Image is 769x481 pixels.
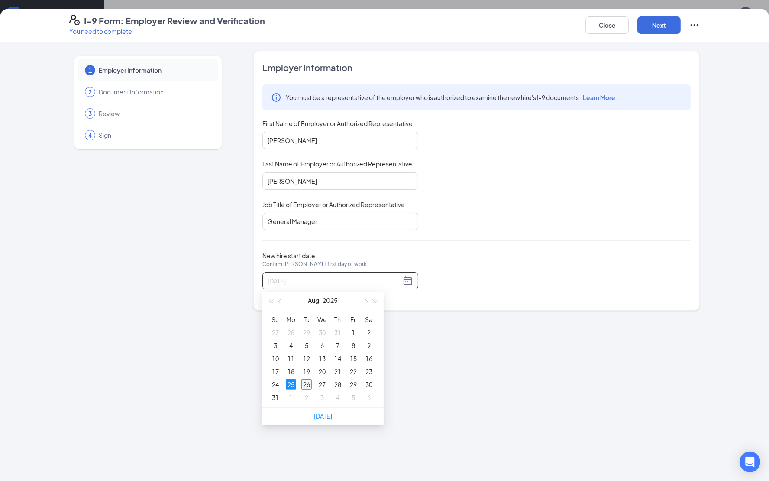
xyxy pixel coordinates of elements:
svg: Ellipses [689,20,700,30]
div: 5 [301,340,312,351]
span: Review [99,109,210,118]
td: 2025-09-02 [299,391,314,404]
td: 2025-09-03 [314,391,330,404]
button: Close [585,16,629,34]
td: 2025-08-03 [268,339,283,352]
td: 2025-08-07 [330,339,346,352]
a: [DATE] [314,412,332,420]
div: 24 [270,379,281,390]
a: Learn More [581,94,615,101]
td: 2025-09-05 [346,391,361,404]
div: 29 [348,379,359,390]
div: 23 [364,366,374,377]
div: 16 [364,353,374,364]
div: 4 [286,340,296,351]
h4: I-9 Form: Employer Review and Verification [84,15,265,27]
div: 7 [333,340,343,351]
th: Tu [299,313,314,326]
span: 4 [88,131,92,140]
div: 2 [301,392,312,403]
div: 30 [317,327,327,338]
span: You must be a representative of the employer who is authorized to examine the new hire's I-9 docu... [286,93,615,102]
div: 27 [270,327,281,338]
div: 14 [333,353,343,364]
span: Last Name of Employer or Authorized Representative [262,159,412,168]
div: 6 [317,340,327,351]
td: 2025-08-05 [299,339,314,352]
td: 2025-08-06 [314,339,330,352]
div: 4 [333,392,343,403]
input: Enter your first name [262,132,418,149]
td: 2025-08-09 [361,339,377,352]
div: 31 [270,392,281,403]
span: Learn More [583,94,615,101]
div: 9 [364,340,374,351]
div: 28 [286,327,296,338]
td: 2025-09-06 [361,391,377,404]
div: 15 [348,353,359,364]
td: 2025-08-26 [299,378,314,391]
input: Enter job title [262,213,418,230]
div: 27 [317,379,327,390]
td: 2025-09-04 [330,391,346,404]
td: 2025-08-11 [283,352,299,365]
div: 11 [286,353,296,364]
th: Th [330,313,346,326]
div: 30 [364,379,374,390]
div: 18 [286,366,296,377]
div: 12 [301,353,312,364]
span: 3 [88,109,92,118]
div: Open Intercom Messenger [740,452,760,472]
td: 2025-08-31 [268,391,283,404]
div: 21 [333,366,343,377]
td: 2025-07-28 [283,326,299,339]
span: 2 [88,88,92,96]
td: 2025-07-29 [299,326,314,339]
div: 29 [301,327,312,338]
span: Sign [99,131,210,140]
span: First Name of Employer or Authorized Representative [262,119,413,128]
div: 13 [317,353,327,364]
span: Confirm [PERSON_NAME] first day of work [262,260,367,269]
td: 2025-08-08 [346,339,361,352]
td: 2025-08-28 [330,378,346,391]
td: 2025-08-13 [314,352,330,365]
div: 20 [317,366,327,377]
td: 2025-08-25 [283,378,299,391]
span: Job Title of Employer or Authorized Representative [262,200,405,209]
div: 22 [348,366,359,377]
td: 2025-07-30 [314,326,330,339]
td: 2025-08-14 [330,352,346,365]
div: 25 [286,379,296,390]
td: 2025-07-31 [330,326,346,339]
input: 08/25/2025 [268,276,401,286]
span: Employer Information [99,66,210,75]
div: 1 [286,392,296,403]
div: 28 [333,379,343,390]
th: Mo [283,313,299,326]
span: Document Information [99,88,210,96]
td: 2025-09-01 [283,391,299,404]
td: 2025-08-17 [268,365,283,378]
td: 2025-08-02 [361,326,377,339]
button: Next [637,16,681,34]
td: 2025-08-15 [346,352,361,365]
td: 2025-08-01 [346,326,361,339]
div: 19 [301,366,312,377]
div: 1 [348,327,359,338]
div: 10 [270,353,281,364]
div: 5 [348,392,359,403]
td: 2025-08-30 [361,378,377,391]
td: 2025-08-22 [346,365,361,378]
td: 2025-08-10 [268,352,283,365]
td: 2025-07-27 [268,326,283,339]
td: 2025-08-23 [361,365,377,378]
svg: Info [271,92,281,103]
button: 2025 [323,292,338,309]
td: 2025-08-29 [346,378,361,391]
div: 17 [270,366,281,377]
span: Employer Information [262,62,691,74]
th: We [314,313,330,326]
td: 2025-08-27 [314,378,330,391]
th: Sa [361,313,377,326]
